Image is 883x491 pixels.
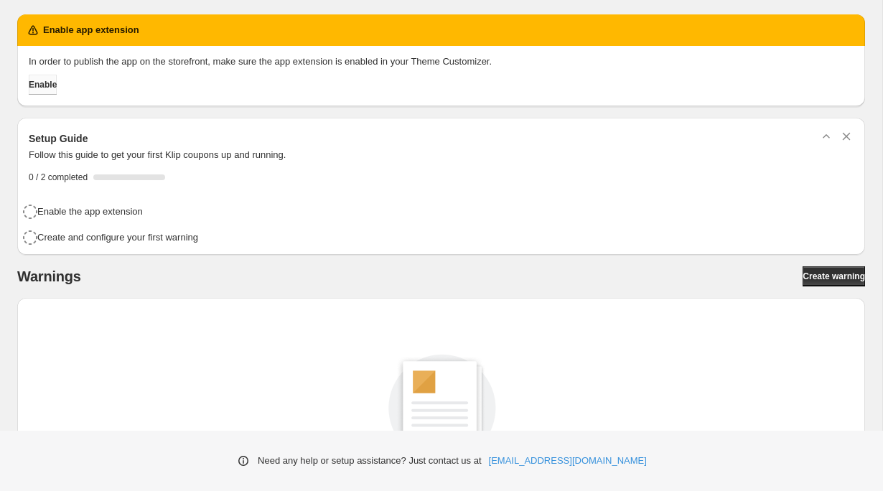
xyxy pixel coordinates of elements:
h4: Create and configure your first warning [37,230,198,245]
a: Create warning [803,266,865,286]
h4: Enable the app extension [37,205,143,219]
button: Enable [29,75,57,95]
p: Follow this guide to get your first Klip coupons up and running. [29,148,854,162]
h2: Warnings [17,268,81,285]
span: Enable [29,79,57,90]
h3: Setup Guide [29,131,88,146]
span: Create warning [803,271,865,282]
span: 0 / 2 completed [29,172,88,183]
p: In order to publish the app on the storefront, make sure the app extension is enabled in your The... [29,55,854,69]
a: [EMAIL_ADDRESS][DOMAIN_NAME] [489,454,647,468]
h2: Enable app extension [43,23,139,37]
